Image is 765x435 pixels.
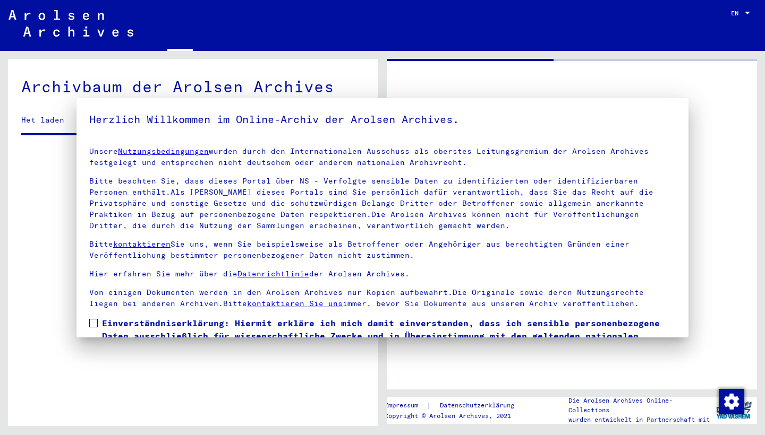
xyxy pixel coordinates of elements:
p: Bitte beachten Sie, dass dieses Portal über NS - Verfolgte sensible Daten zu identifizierten oder... [89,176,676,231]
p: Von einigen Dokumenten werden in den Arolsen Archives nur Kopien aufbewahrt.Die Originale sowie d... [89,287,676,309]
span: Einverständniserklärung: Hiermit erkläre ich mich damit einverstanden, dass ich sensible personen... [102,317,676,368]
p: Unsere wurden durch den Internationalen Ausschuss als oberstes Leitungsgremium der Arolsen Archiv... [89,146,676,168]
img: Change consent [719,389,744,414]
h5: Herzlich Willkommen im Online-Archiv der Arolsen Archives. [89,111,676,128]
a: kontaktieren [113,239,171,249]
a: kontaktieren Sie uns [247,299,343,308]
a: Nutzungsbedingungen [118,146,209,156]
p: Hier erfahren Sie mehr über die der Arolsen Archives. [89,268,676,280]
a: Datenrichtlinie [237,269,309,279]
p: Bitte Sie uns, wenn Sie beispielsweise als Betroffener oder Angehöriger aus berechtigten Gründen ... [89,239,676,261]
